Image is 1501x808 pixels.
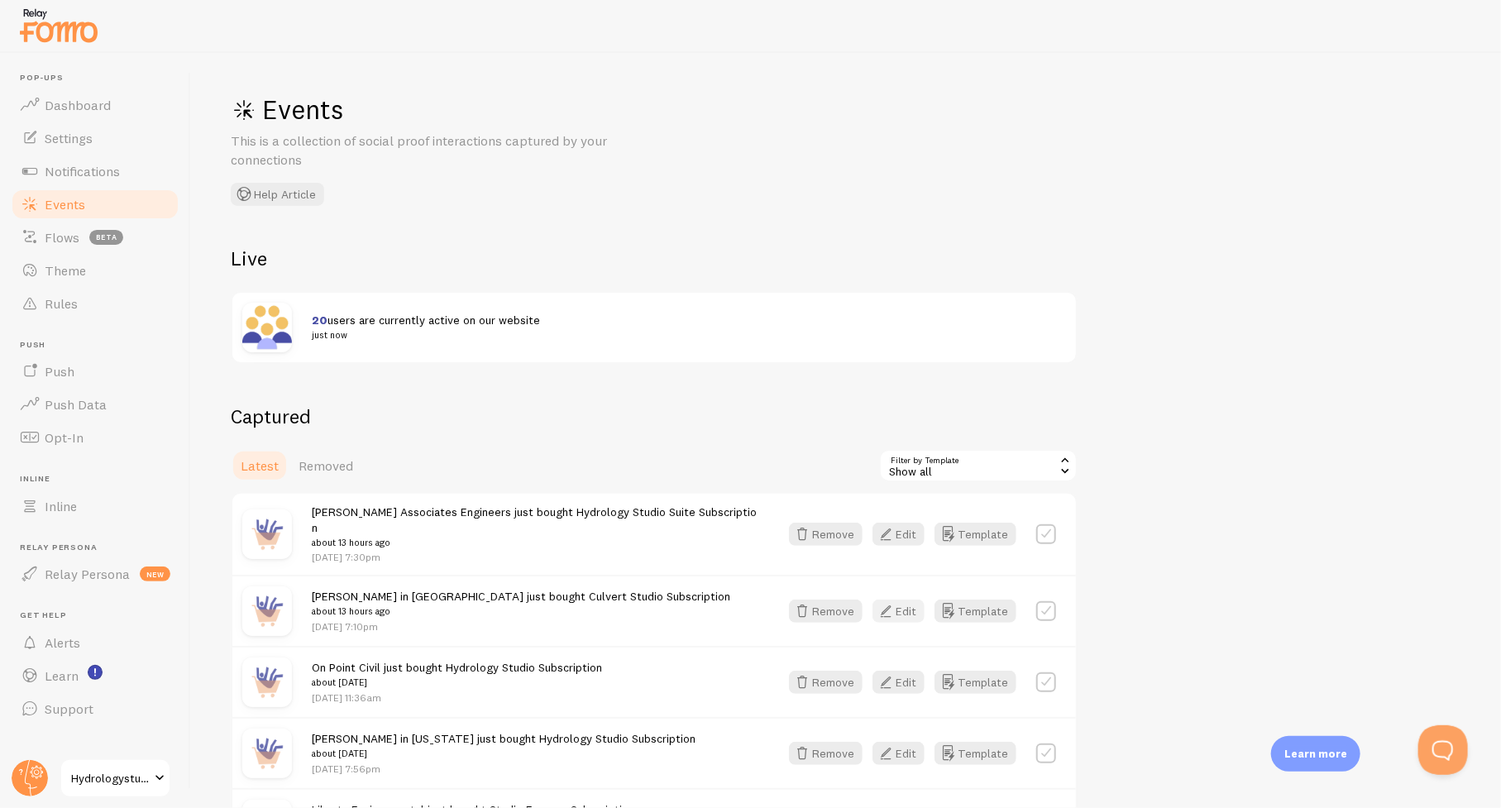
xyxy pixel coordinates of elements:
[242,729,292,778] img: purchase.jpg
[312,604,730,619] small: about 13 hours ago
[879,449,1078,482] div: Show all
[20,340,180,351] span: Push
[10,88,180,122] a: Dashboard
[20,543,180,553] span: Relay Persona
[935,600,1016,623] button: Template
[242,586,292,636] img: purchase.jpg
[872,600,935,623] a: Edit
[45,163,120,179] span: Notifications
[312,731,696,762] span: [PERSON_NAME] in [US_STATE] just bought Hydrology Studio Subscription
[60,758,171,798] a: Hydrologystudio
[45,429,84,446] span: Opt-In
[10,692,180,725] a: Support
[242,657,292,707] img: purchase.jpg
[935,742,1016,765] button: Template
[45,634,80,651] span: Alerts
[10,122,180,155] a: Settings
[231,93,727,127] h1: Events
[935,671,1016,694] button: Template
[20,610,180,621] span: Get Help
[312,691,602,705] p: [DATE] 11:36am
[10,421,180,454] a: Opt-In
[10,626,180,659] a: Alerts
[872,523,925,546] button: Edit
[45,130,93,146] span: Settings
[45,295,78,312] span: Rules
[872,742,935,765] a: Edit
[20,474,180,485] span: Inline
[312,504,759,551] span: [PERSON_NAME] Associates Engineers just bought Hydrology Studio Suite Subscription
[10,388,180,421] a: Push Data
[45,498,77,514] span: Inline
[789,600,863,623] button: Remove
[312,619,730,633] p: [DATE] 7:10pm
[231,449,289,482] a: Latest
[935,523,1016,546] button: Template
[1284,746,1347,762] p: Learn more
[45,667,79,684] span: Learn
[312,660,602,691] span: On Point Civil just bought Hydrology Studio Subscription
[872,742,925,765] button: Edit
[312,535,759,550] small: about 13 hours ago
[241,457,279,474] span: Latest
[10,287,180,320] a: Rules
[872,523,935,546] a: Edit
[231,404,1078,429] h2: Captured
[17,4,100,46] img: fomo-relay-logo-orange.svg
[312,589,730,619] span: [PERSON_NAME] in [GEOGRAPHIC_DATA] just bought Culvert Studio Subscription
[872,671,925,694] button: Edit
[242,509,292,559] img: purchase.jpg
[89,230,123,245] span: beta
[10,155,180,188] a: Notifications
[10,557,180,590] a: Relay Persona new
[872,600,925,623] button: Edit
[231,131,628,170] p: This is a collection of social proof interactions captured by your connections
[45,262,86,279] span: Theme
[140,567,170,581] span: new
[20,73,180,84] span: Pop-ups
[10,659,180,692] a: Learn
[88,665,103,680] svg: <p>Watch New Feature Tutorials!</p>
[312,762,696,776] p: [DATE] 7:56pm
[312,313,327,328] span: 20
[789,671,863,694] button: Remove
[312,328,1046,342] small: just now
[45,97,111,113] span: Dashboard
[312,313,1046,343] span: users are currently active on our website
[312,675,602,690] small: about [DATE]
[312,746,696,761] small: about [DATE]
[45,363,74,380] span: Push
[312,550,759,564] p: [DATE] 7:30pm
[45,196,85,213] span: Events
[45,396,107,413] span: Push Data
[242,303,292,352] img: xaSAoeb6RpedHPR8toqq
[10,221,180,254] a: Flows beta
[1271,736,1360,772] div: Learn more
[299,457,353,474] span: Removed
[45,229,79,246] span: Flows
[10,188,180,221] a: Events
[289,449,363,482] a: Removed
[71,768,150,788] span: Hydrologystudio
[10,254,180,287] a: Theme
[45,700,93,717] span: Support
[45,566,130,582] span: Relay Persona
[231,246,1078,271] h2: Live
[872,671,935,694] a: Edit
[789,523,863,546] button: Remove
[10,490,180,523] a: Inline
[789,742,863,765] button: Remove
[1418,725,1468,775] iframe: Help Scout Beacon - Open
[10,355,180,388] a: Push
[231,183,324,206] button: Help Article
